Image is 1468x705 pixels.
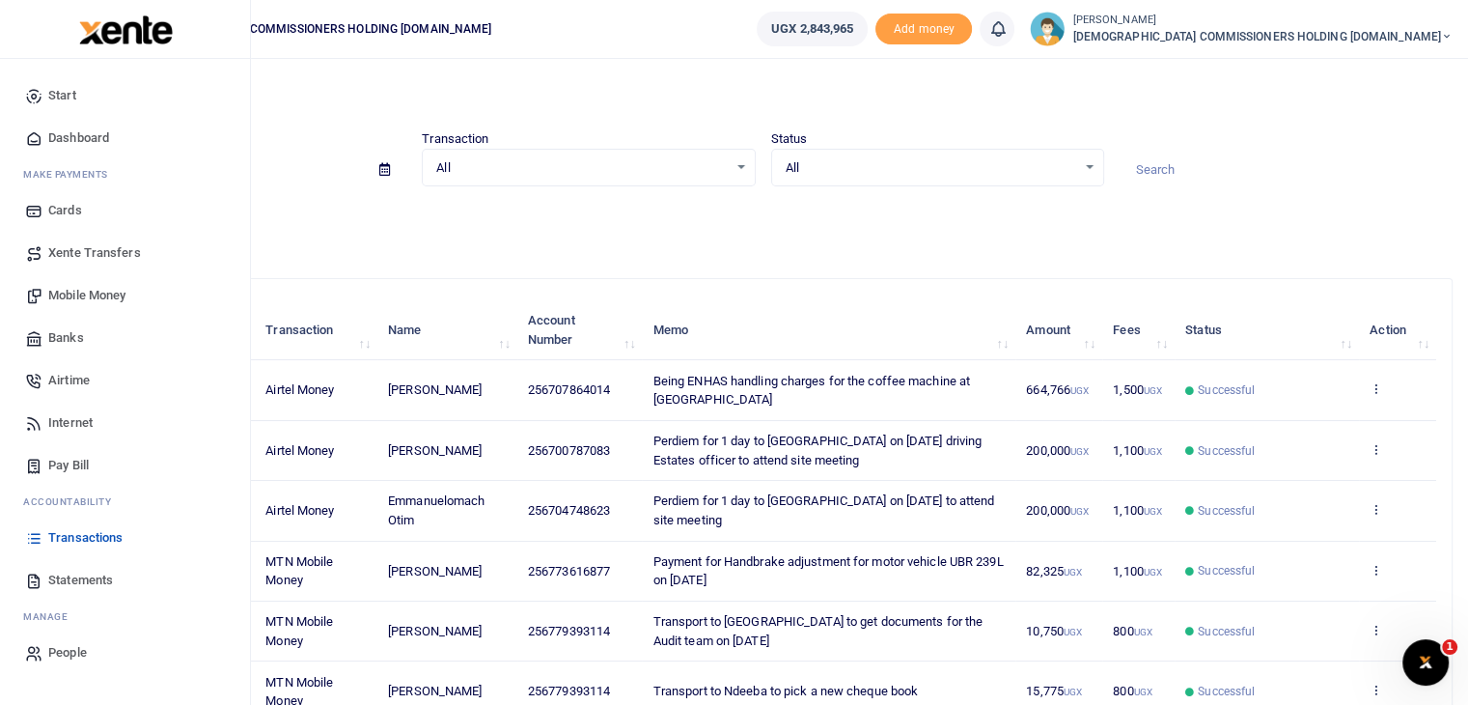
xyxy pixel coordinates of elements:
[388,493,485,527] span: Emmanuelomach Otim
[528,624,610,638] span: 256779393114
[15,602,235,632] li: M
[15,517,235,559] a: Transactions
[749,12,875,46] li: Wallet ballance
[77,21,173,36] a: logo-small logo-large logo-large
[1113,564,1162,578] span: 1,100
[1064,567,1082,578] small: UGX
[786,158,1076,178] span: All
[265,382,334,397] span: Airtel Money
[1072,28,1453,45] span: [DEMOGRAPHIC_DATA] COMMISSIONERS HOLDING [DOMAIN_NAME]
[15,444,235,487] a: Pay Bill
[1133,687,1151,697] small: UGX
[653,434,983,467] span: Perdiem for 1 day to [GEOGRAPHIC_DATA] on [DATE] driving Estates officer to attend site meeting
[517,300,643,360] th: Account Number: activate to sort column ascending
[79,15,173,44] img: logo-large
[528,684,610,698] span: 256779393114
[48,371,90,390] span: Airtime
[528,503,610,518] span: 256704748623
[48,643,87,663] span: People
[1120,154,1453,186] input: Search
[15,159,235,189] li: M
[1144,446,1162,457] small: UGX
[1102,300,1175,360] th: Fees: activate to sort column ascending
[1198,442,1255,460] span: Successful
[875,20,972,35] a: Add money
[757,12,868,46] a: UGX 2,843,965
[15,189,235,232] a: Cards
[33,609,69,624] span: anage
[875,14,972,45] span: Add money
[422,129,488,149] label: Transaction
[1144,385,1162,396] small: UGX
[265,614,333,648] span: MTN Mobile Money
[1144,506,1162,517] small: UGX
[48,128,109,148] span: Dashboard
[1402,639,1449,686] iframe: Intercom live chat
[1133,627,1151,637] small: UGX
[73,210,1453,230] p: Download
[33,167,108,182] span: ake Payments
[265,554,333,588] span: MTN Mobile Money
[48,413,93,433] span: Internet
[15,359,235,402] a: Airtime
[653,614,983,648] span: Transport to [GEOGRAPHIC_DATA] to get documents for the Audit team on [DATE]
[15,74,235,117] a: Start
[1198,502,1255,520] span: Successful
[771,129,808,149] label: Status
[38,494,111,509] span: countability
[653,554,1004,588] span: Payment for Handbrake adjustment for motor vehicle UBR 239L on [DATE]
[48,571,113,590] span: Statements
[1144,567,1162,578] small: UGX
[15,274,235,317] a: Mobile Money
[771,19,853,39] span: UGX 2,843,965
[1113,503,1162,518] span: 1,100
[1198,381,1255,399] span: Successful
[653,493,995,527] span: Perdiem for 1 day to [GEOGRAPHIC_DATA] on [DATE] to attend site meeting
[73,83,1453,104] h4: Transactions
[377,300,517,360] th: Name: activate to sort column ascending
[48,328,84,348] span: Banks
[388,382,482,397] span: [PERSON_NAME]
[1175,300,1359,360] th: Status: activate to sort column ascending
[388,684,482,698] span: [PERSON_NAME]
[15,317,235,359] a: Banks
[388,443,482,458] span: [PERSON_NAME]
[15,402,235,444] a: Internet
[528,382,610,397] span: 256707864014
[15,232,235,274] a: Xente Transfers
[15,117,235,159] a: Dashboard
[653,374,970,408] span: Being ENHAS handling charges for the coffee machine at [GEOGRAPHIC_DATA]
[528,564,610,578] span: 256773616877
[1064,687,1082,697] small: UGX
[1113,382,1162,397] span: 1,500
[1198,683,1255,700] span: Successful
[388,624,482,638] span: [PERSON_NAME]
[1113,624,1152,638] span: 800
[1026,382,1089,397] span: 664,766
[388,564,482,578] span: [PERSON_NAME]
[48,286,125,305] span: Mobile Money
[1070,506,1089,517] small: UGX
[1359,300,1436,360] th: Action: activate to sort column ascending
[1198,623,1255,640] span: Successful
[255,300,377,360] th: Transaction: activate to sort column ascending
[1442,639,1457,655] span: 1
[48,243,141,263] span: Xente Transfers
[1026,443,1089,458] span: 200,000
[1026,624,1082,638] span: 10,750
[48,86,76,105] span: Start
[1015,300,1102,360] th: Amount: activate to sort column ascending
[1198,562,1255,579] span: Successful
[528,443,610,458] span: 256700787083
[265,503,334,518] span: Airtel Money
[1064,627,1082,637] small: UGX
[436,158,727,178] span: All
[642,300,1015,360] th: Memo: activate to sort column ascending
[1030,12,1065,46] img: profile-user
[48,528,123,548] span: Transactions
[1113,684,1152,698] span: 800
[875,14,972,45] li: Toup your wallet
[48,201,82,220] span: Cards
[48,456,89,475] span: Pay Bill
[1072,13,1453,29] small: [PERSON_NAME]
